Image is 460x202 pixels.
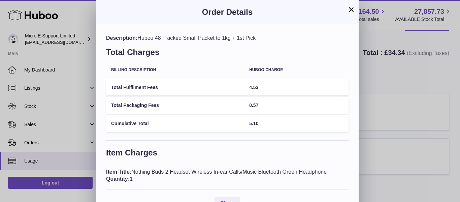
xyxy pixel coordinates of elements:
h3: Total Charges [106,47,349,61]
div: Huboo 48 Tracked Small Packet to 1kg + 1st Pick [106,34,349,42]
td: Total Fulfilment Fees [106,79,244,96]
td: Total Packaging Fees [106,97,244,114]
th: Billing Description [106,63,244,77]
h3: Order Details [106,7,349,18]
span: 4.53 [249,85,258,90]
button: × [347,5,355,13]
td: Cumulative Total [106,115,244,132]
th: Huboo charge [244,63,349,77]
span: Item Title: [106,169,131,175]
span: 5.10 [249,121,258,126]
div: Nothing Buds 2 Headset Wireless In-ear Calls/Music Bluetooth Green Headphone 1 [106,168,349,183]
span: Quantity: [106,176,130,182]
h3: Item Charges [106,147,349,162]
span: Description: [106,35,137,41]
span: 0.57 [249,103,258,108]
